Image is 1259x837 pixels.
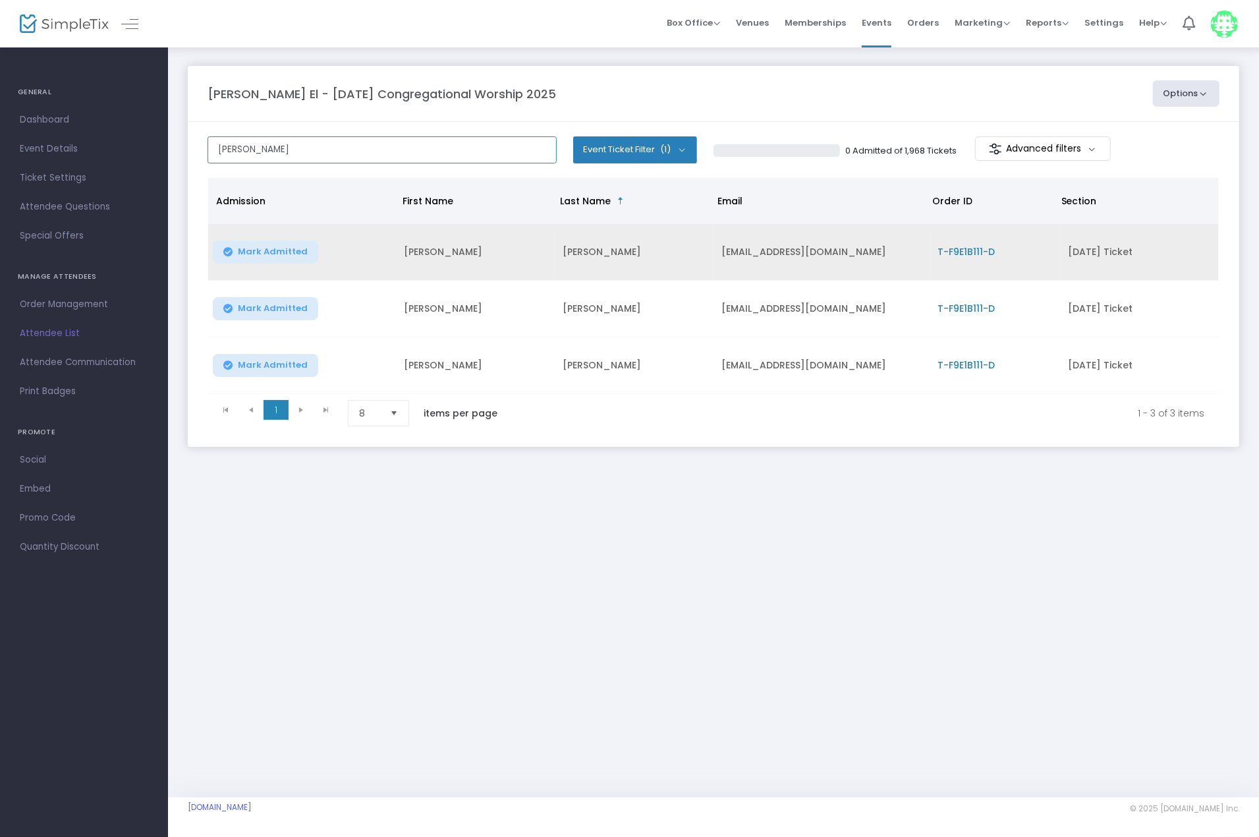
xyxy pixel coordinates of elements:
input: Search by name, order number, email, ip address [208,136,557,163]
span: Email [717,194,742,208]
span: (1) [660,144,671,155]
a: [DOMAIN_NAME] [188,802,252,813]
td: [EMAIL_ADDRESS][DOMAIN_NAME] [713,281,930,337]
span: Reports [1026,16,1069,29]
span: 8 [359,407,379,420]
td: [DATE] Ticket [1060,224,1219,281]
button: Mark Admitted [213,297,318,320]
span: Marketing [955,16,1010,29]
span: Order Management [20,296,148,313]
span: Venues [736,6,769,40]
span: Box Office [667,16,720,29]
span: Embed [20,480,148,498]
h4: MANAGE ATTENDEES [18,264,150,290]
span: Quantity Discount [20,538,148,556]
span: T-F9E1B111-D [938,359,995,372]
button: Event Ticket Filter(1) [573,136,697,163]
td: [DATE] Ticket [1060,281,1219,337]
kendo-pager-info: 1 - 3 of 3 items [525,400,1204,426]
span: Attendee Communication [20,354,148,371]
span: T-F9E1B111-D [938,302,995,315]
span: © 2025 [DOMAIN_NAME] Inc. [1130,803,1239,814]
span: Order ID [932,194,972,208]
span: Dashboard [20,111,148,129]
button: Select [385,401,403,426]
span: Social [20,451,148,469]
m-panel-title: [PERSON_NAME] El - [DATE] Congregational Worship 2025 [208,85,556,103]
span: Mark Admitted [238,360,308,370]
label: items per page [424,407,497,420]
span: Mark Admitted [238,246,308,257]
span: Special Offers [20,227,148,245]
button: Options [1153,80,1220,107]
span: Settings [1084,6,1123,40]
span: Ticket Settings [20,169,148,187]
span: First Name [403,194,453,208]
div: Data table [208,178,1219,394]
td: [EMAIL_ADDRESS][DOMAIN_NAME] [713,337,930,394]
img: filter [989,142,1002,156]
span: Admission [216,194,266,208]
td: [PERSON_NAME] [396,281,555,337]
td: [PERSON_NAME] [555,281,713,337]
span: Events [862,6,891,40]
td: [PERSON_NAME] [555,224,713,281]
h4: GENERAL [18,79,150,105]
span: Memberships [785,6,846,40]
span: Last Name [560,194,611,208]
span: Section [1061,194,1097,208]
button: Mark Admitted [213,241,318,264]
span: Promo Code [20,509,148,527]
td: [PERSON_NAME] [555,337,713,394]
span: Page 1 [264,400,289,420]
td: [PERSON_NAME] [396,224,555,281]
td: [EMAIL_ADDRESS][DOMAIN_NAME] [713,224,930,281]
td: [PERSON_NAME] [396,337,555,394]
span: Help [1139,16,1167,29]
span: Mark Admitted [238,303,308,314]
span: Attendee List [20,325,148,342]
p: 0 Admitted of 1,968 Tickets [845,144,957,158]
button: Mark Admitted [213,354,318,377]
span: Sortable [615,196,626,206]
span: T-F9E1B111-D [938,245,995,258]
span: Orders [907,6,939,40]
span: Print Badges [20,383,148,400]
span: Event Details [20,140,148,158]
m-button: Advanced filters [975,136,1111,161]
td: [DATE] Ticket [1060,337,1219,394]
h4: PROMOTE [18,419,150,446]
span: Attendee Questions [20,198,148,216]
